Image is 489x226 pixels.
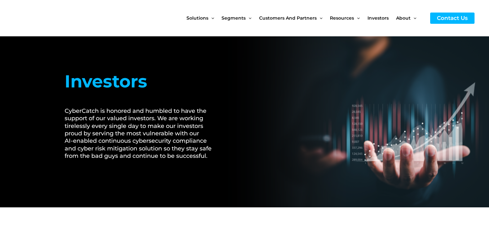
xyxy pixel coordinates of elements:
[65,107,219,160] h2: CyberCatch is honored and humbled to have the support of our valued investors. We are working tir...
[11,5,88,32] img: CyberCatch
[317,5,322,32] span: Menu Toggle
[259,5,317,32] span: Customers and Partners
[396,5,411,32] span: About
[65,68,219,95] h1: Investors
[411,5,416,32] span: Menu Toggle
[430,13,475,24] a: Contact Us
[367,5,389,32] span: Investors
[330,5,354,32] span: Resources
[354,5,360,32] span: Menu Toggle
[246,5,251,32] span: Menu Toggle
[208,5,214,32] span: Menu Toggle
[222,5,246,32] span: Segments
[186,5,424,32] nav: Site Navigation: New Main Menu
[186,5,208,32] span: Solutions
[367,5,396,32] a: Investors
